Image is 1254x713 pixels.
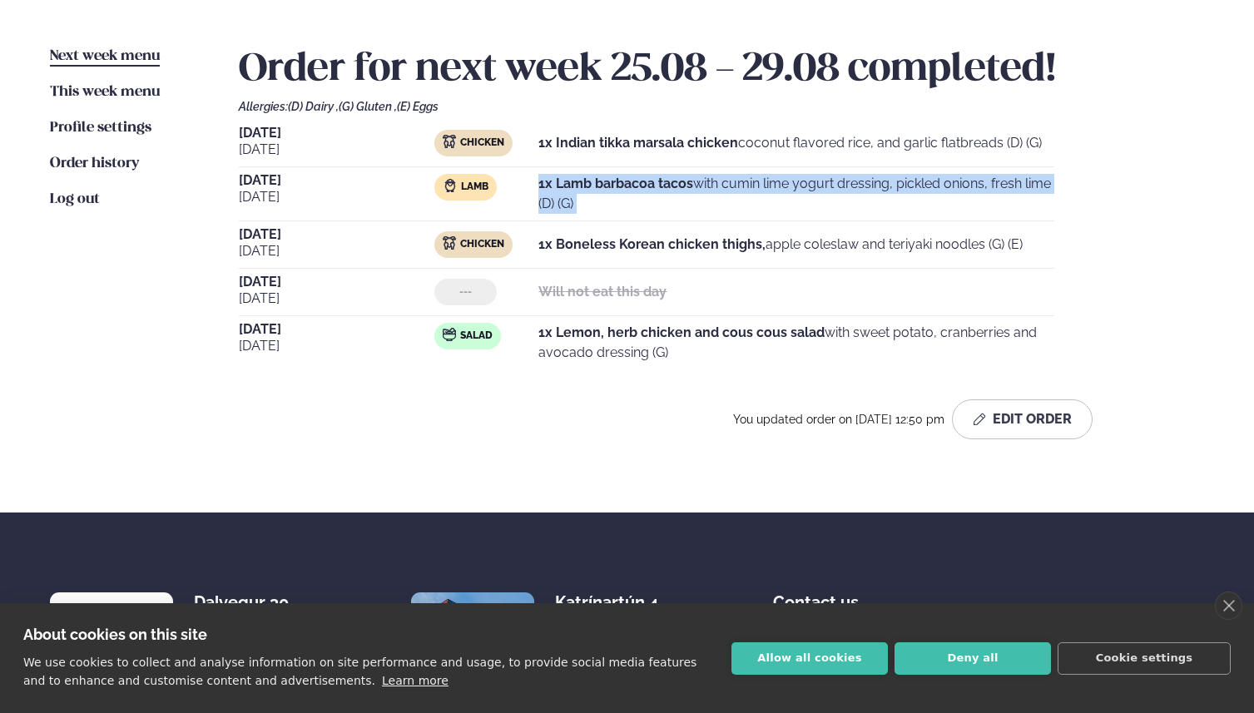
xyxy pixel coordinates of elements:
button: Deny all [895,642,1051,675]
span: Log out [50,192,100,206]
span: [DATE] [239,323,434,336]
img: chicken.svg [443,236,456,250]
span: [DATE] [239,336,434,356]
span: Profile settings [50,121,151,135]
p: with cumin lime yogurt dressing, pickled onions, fresh lime (D) (G) [538,174,1054,214]
div: Follow us [1132,592,1204,646]
a: Log out [50,190,100,210]
span: [DATE] [239,187,434,207]
p: We use cookies to collect and analyse information on site performance and usage, to provide socia... [23,656,696,687]
span: Chicken [460,238,504,251]
span: Next week menu [50,49,160,63]
span: You updated order on [DATE] 12:50 pm [733,413,945,426]
span: Chicken [460,136,504,150]
button: Cookie settings [1058,642,1231,675]
span: This week menu [50,85,160,99]
a: close [1215,592,1242,620]
strong: Will not eat this day [538,284,667,300]
div: Dalvegur 30 [194,592,326,612]
img: Lamb.svg [444,179,457,192]
img: chicken.svg [443,135,456,148]
span: Lamb [461,181,488,194]
a: Learn more [382,674,449,687]
a: Profile settings [50,118,151,138]
strong: 1x Lamb barbacoa tacos [538,176,693,191]
p: with sweet potato, cranberries and avocado dressing (G) [538,323,1054,363]
span: [DATE] [239,241,434,261]
strong: 1x Indian tikka marsala chicken [538,135,738,151]
span: (D) Dairy , [288,100,339,113]
span: [DATE] [239,126,434,140]
div: Katrínartún 4 [555,592,687,612]
img: salad.svg [443,328,456,341]
strong: About cookies on this site [23,626,207,643]
a: Order history [50,154,139,174]
span: (E) Eggs [397,100,439,113]
span: [DATE] [239,228,434,241]
span: [DATE] [239,174,434,187]
strong: 1x Boneless Korean chicken thighs, [538,236,766,252]
span: --- [459,285,472,299]
span: [DATE] [239,289,434,309]
span: Order history [50,156,139,171]
a: Next week menu [50,47,160,67]
span: Salad [460,329,493,343]
a: This week menu [50,82,160,102]
p: apple coleslaw and teriyaki noodles (G) (E) [538,235,1023,255]
span: (G) Gluten , [339,100,397,113]
h2: Order for next week 25.08 - 29.08 completed! [239,47,1204,93]
button: Edit Order [952,399,1093,439]
button: Allow all cookies [731,642,888,675]
div: Allergies: [239,100,1204,113]
p: coconut flavored rice, and garlic flatbreads (D) (G) [538,133,1042,153]
span: Contact us [773,579,859,612]
span: [DATE] [239,140,434,160]
span: [DATE] [239,275,434,289]
strong: 1x Lemon, herb chicken and cous cous salad [538,324,825,340]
